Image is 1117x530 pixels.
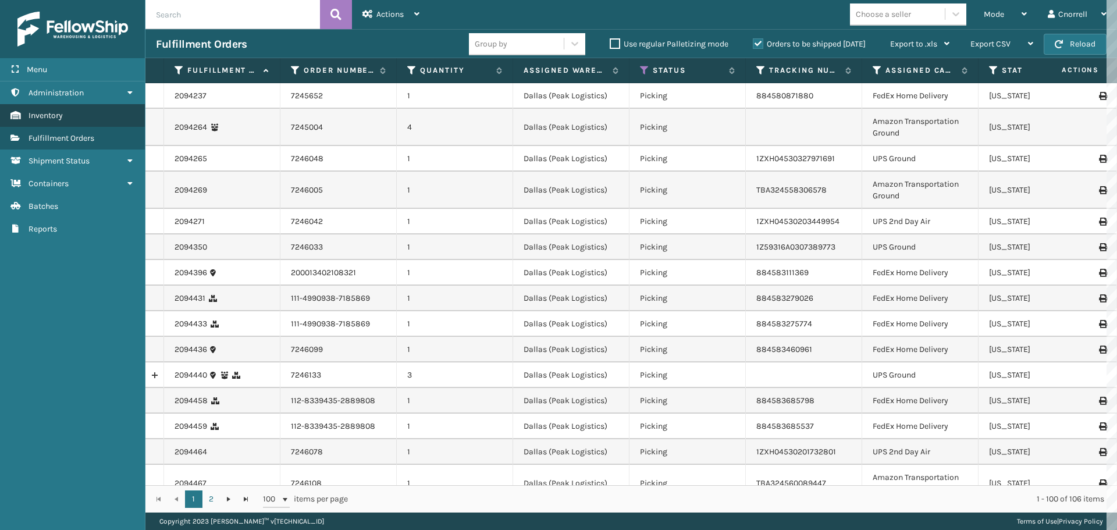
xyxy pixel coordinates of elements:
[1099,294,1106,303] i: Print Label
[629,172,746,209] td: Picking
[862,465,979,502] td: Amazon Transportation Ground
[862,439,979,465] td: UPS 2nd Day Air
[175,344,207,355] a: 2094436
[629,362,746,388] td: Picking
[241,495,251,504] span: Go to the last page
[862,286,979,311] td: FedEx Home Delivery
[513,146,629,172] td: Dallas (Peak Logistics)
[397,109,513,146] td: 4
[376,9,404,19] span: Actions
[280,311,397,337] td: 111-4990938-7185869
[1099,218,1106,226] i: Print Label
[397,439,513,465] td: 1
[280,465,397,502] td: 7246108
[175,153,207,165] a: 2094265
[280,286,397,311] td: 111-4990938-7185869
[475,38,507,50] div: Group by
[513,286,629,311] td: Dallas (Peak Logistics)
[1099,269,1106,277] i: Print Label
[513,439,629,465] td: Dallas (Peak Logistics)
[629,414,746,439] td: Picking
[1025,61,1106,80] span: Actions
[890,39,937,49] span: Export to .xls
[513,465,629,502] td: Dallas (Peak Logistics)
[513,362,629,388] td: Dallas (Peak Logistics)
[175,241,207,253] a: 2094350
[979,388,1095,414] td: [US_STATE]
[756,319,812,329] a: 884583275774
[979,172,1095,209] td: [US_STATE]
[513,234,629,260] td: Dallas (Peak Logistics)
[397,362,513,388] td: 3
[513,260,629,286] td: Dallas (Peak Logistics)
[756,268,809,278] a: 884583111369
[175,446,207,458] a: 2094464
[280,260,397,286] td: 200013402108321
[280,337,397,362] td: 7246099
[756,478,826,488] a: TBA324560089447
[513,209,629,234] td: Dallas (Peak Logistics)
[756,344,812,354] a: 884583460961
[397,414,513,439] td: 1
[1099,186,1106,194] i: Print Label
[280,83,397,109] td: 7245652
[629,388,746,414] td: Picking
[513,311,629,337] td: Dallas (Peak Logistics)
[397,286,513,311] td: 1
[979,414,1095,439] td: [US_STATE]
[1099,92,1106,100] i: Print Label
[862,311,979,337] td: FedEx Home Delivery
[756,447,836,457] a: 1ZXH04530201732801
[185,490,202,508] a: 1
[862,362,979,388] td: UPS Ground
[280,146,397,172] td: 7246048
[629,83,746,109] td: Picking
[862,146,979,172] td: UPS Ground
[220,490,237,508] a: Go to the next page
[979,311,1095,337] td: [US_STATE]
[524,65,607,76] label: Assigned Warehouse
[756,396,814,405] a: 884583685798
[175,184,207,196] a: 2094269
[979,337,1095,362] td: [US_STATE]
[159,513,324,530] p: Copyright 2023 [PERSON_NAME]™ v [TECHNICAL_ID]
[29,224,57,234] span: Reports
[280,362,397,388] td: 7246133
[1099,346,1106,354] i: Print Label
[979,109,1095,146] td: [US_STATE]
[397,209,513,234] td: 1
[862,109,979,146] td: Amazon Transportation Ground
[1099,320,1106,328] i: Print Label
[397,83,513,109] td: 1
[862,260,979,286] td: FedEx Home Delivery
[979,146,1095,172] td: [US_STATE]
[629,337,746,362] td: Picking
[1099,397,1106,405] i: Print Label
[27,65,47,74] span: Menu
[653,65,723,76] label: Status
[756,242,835,252] a: 1Z59316A0307389773
[1099,155,1106,163] i: Print Label
[862,234,979,260] td: UPS Ground
[629,439,746,465] td: Picking
[979,439,1095,465] td: [US_STATE]
[156,37,247,51] h3: Fulfillment Orders
[397,311,513,337] td: 1
[280,414,397,439] td: 112-8339435-2889808
[629,109,746,146] td: Picking
[629,209,746,234] td: Picking
[1099,243,1106,251] i: Print Label
[17,12,128,47] img: logo
[175,395,208,407] a: 2094458
[1099,422,1106,431] i: Print Label
[187,65,258,76] label: Fulfillment Order Id
[862,388,979,414] td: FedEx Home Delivery
[629,234,746,260] td: Picking
[1044,34,1107,55] button: Reload
[364,493,1104,505] div: 1 - 100 of 106 items
[280,172,397,209] td: 7246005
[856,8,911,20] div: Choose a seller
[629,311,746,337] td: Picking
[1059,517,1103,525] a: Privacy Policy
[1002,65,1072,76] label: State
